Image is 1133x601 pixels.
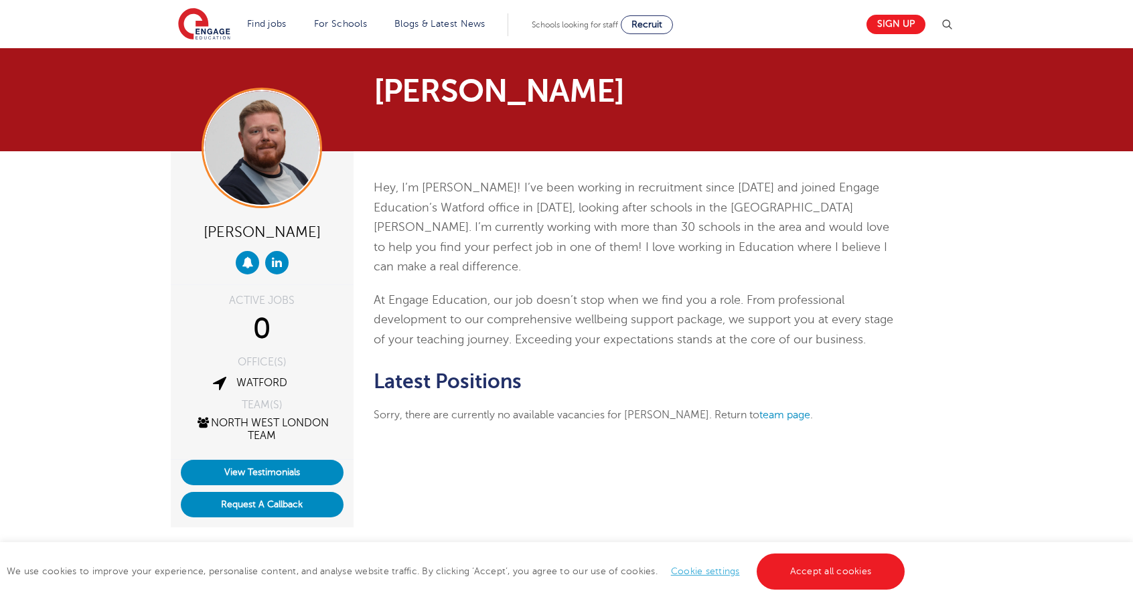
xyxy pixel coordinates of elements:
div: OFFICE(S) [181,357,344,367]
a: North West London Team [196,417,329,442]
img: Engage Education [178,8,230,41]
a: Find jobs [247,19,287,29]
span: Schools looking for staff [532,20,618,29]
div: [PERSON_NAME] [181,218,344,244]
a: View Testimonials [181,460,344,485]
span: Hey, I’m [PERSON_NAME]! I’ve been working in recruitment since [DATE] and joined Engage Education... [374,181,889,273]
div: 0 [181,313,344,346]
div: ACTIVE JOBS [181,295,344,306]
a: Blogs & Latest News [394,19,485,29]
h2: Latest Positions [374,370,895,393]
a: Recruit [621,15,673,34]
a: Cookie settings [671,566,740,576]
span: Recruit [631,19,662,29]
a: Sign up [866,15,925,34]
div: TEAM(S) [181,400,344,410]
a: Accept all cookies [757,553,905,590]
span: At Engage Education, our job doesn’t stop when we find you a role. From professional development ... [374,293,893,346]
p: Sorry, there are currently no available vacancies for [PERSON_NAME]. Return to . [374,406,895,424]
button: Request A Callback [181,492,344,517]
h1: [PERSON_NAME] [374,75,692,107]
span: We use cookies to improve your experience, personalise content, and analyse website traffic. By c... [7,566,908,576]
a: Watford [236,377,287,389]
a: For Schools [314,19,367,29]
a: team page [759,409,810,421]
